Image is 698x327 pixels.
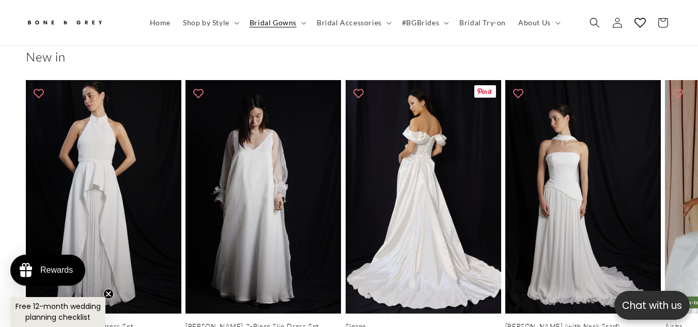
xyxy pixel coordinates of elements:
[614,291,690,320] button: Open chatbox
[348,83,369,103] button: Add to wishlist
[183,18,229,27] span: Shop by Style
[40,266,73,275] div: Rewards
[512,12,565,34] summary: About Us
[311,12,396,34] summary: Bridal Accessories
[668,83,688,103] button: Add to wishlist
[396,12,453,34] summary: #BGBrides
[614,298,690,313] p: Chat with us
[26,49,672,65] h2: New in
[144,12,177,34] a: Home
[10,297,105,327] div: Free 12-month wedding planning checklistClose teaser
[250,18,297,27] span: Bridal Gowns
[150,18,170,27] span: Home
[26,14,103,32] img: Bone and Grey Bridal
[453,12,512,34] a: Bridal Try-on
[508,83,529,103] button: Add to wishlist
[583,11,606,34] summary: Search
[103,289,114,299] button: Close teaser
[28,83,49,103] button: Add to wishlist
[459,18,506,27] span: Bridal Try-on
[177,12,243,34] summary: Shop by Style
[15,301,101,322] span: Free 12-month wedding planning checklist
[402,18,439,27] span: #BGBrides
[243,12,311,34] summary: Bridal Gowns
[317,18,382,27] span: Bridal Accessories
[518,18,551,27] span: About Us
[22,10,133,35] a: Bone and Grey Bridal
[188,83,209,103] button: Add to wishlist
